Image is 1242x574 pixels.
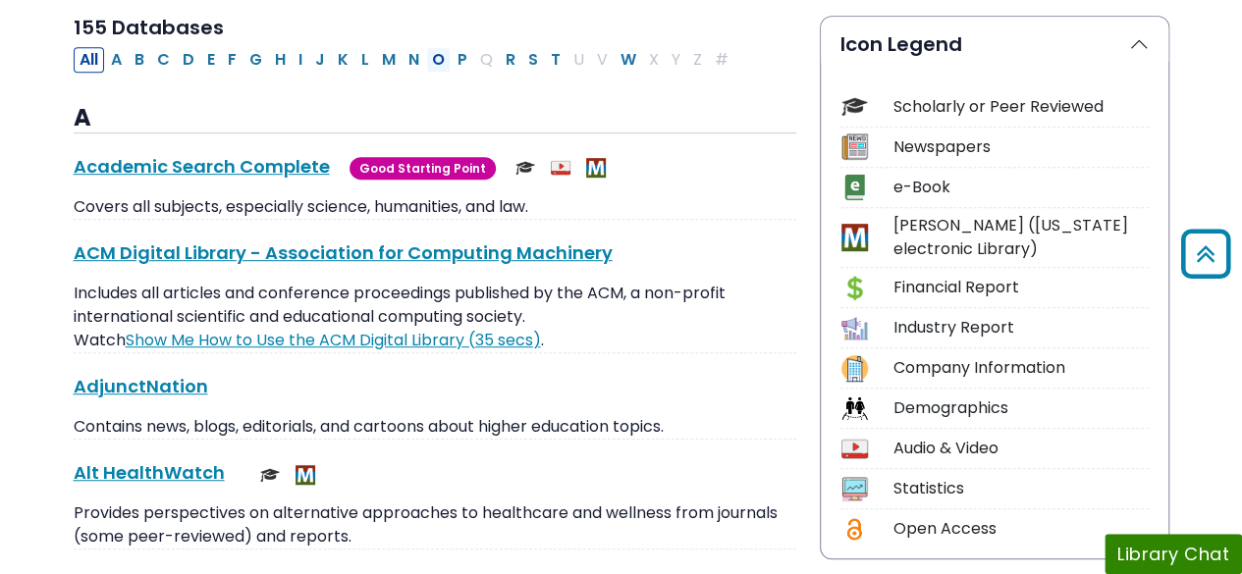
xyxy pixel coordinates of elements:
button: Filter Results S [522,47,544,73]
a: AdjunctNation [74,374,208,398]
button: Filter Results T [545,47,567,73]
button: All [74,47,104,73]
div: e-Book [893,176,1149,199]
button: Filter Results G [243,47,268,73]
a: Link opens in new window [126,329,541,351]
button: Filter Results M [376,47,402,73]
div: Audio & Video [893,437,1149,460]
button: Filter Results W [615,47,642,73]
img: Icon e-Book [841,174,868,200]
span: 155 Databases [74,14,224,41]
a: Alt HealthWatch [74,460,225,485]
button: Filter Results R [500,47,521,73]
p: Includes all articles and conference proceedings published by the ACM, a non-profit international... [74,282,796,352]
div: Statistics [893,477,1149,500]
button: Filter Results D [177,47,200,73]
p: Covers all subjects, especially science, humanities, and law. [74,195,796,219]
button: Filter Results H [269,47,292,73]
div: Financial Report [893,276,1149,299]
img: Icon Financial Report [841,275,868,301]
button: Filter Results I [293,47,308,73]
div: Demographics [893,396,1149,420]
span: Good Starting Point [350,157,496,180]
div: Newspapers [893,135,1149,159]
div: Company Information [893,356,1149,380]
button: Filter Results C [151,47,176,73]
button: Filter Results J [309,47,331,73]
img: Icon MeL (Michigan electronic Library) [841,224,868,250]
img: MeL (Michigan electronic Library) [586,158,606,178]
div: Industry Report [893,316,1149,339]
button: Filter Results F [222,47,243,73]
img: MeL (Michigan electronic Library) [296,465,315,485]
h3: A [74,104,796,133]
button: Library Chat [1105,534,1242,574]
button: Filter Results O [426,47,451,73]
img: Icon Industry Report [841,315,868,341]
a: Academic Search Complete [74,154,330,179]
img: Icon Demographics [841,395,868,422]
div: [PERSON_NAME] ([US_STATE] electronic Library) [893,214,1149,261]
button: Filter Results L [355,47,375,73]
button: Filter Results P [452,47,473,73]
button: Filter Results B [129,47,150,73]
img: Scholarly or Peer Reviewed [515,158,535,178]
button: Icon Legend [821,17,1168,72]
img: Icon Statistics [841,476,868,502]
button: Filter Results K [332,47,354,73]
img: Icon Newspapers [841,133,868,160]
div: Alpha-list to filter by first letter of database name [74,47,736,70]
img: Icon Audio & Video [841,436,868,462]
button: Filter Results N [403,47,425,73]
p: Contains news, blogs, editorials, and cartoons about higher education topics. [74,415,796,439]
div: Open Access [893,517,1149,541]
a: ACM Digital Library - Association for Computing Machinery [74,240,613,265]
img: Icon Company Information [841,355,868,382]
img: Scholarly or Peer Reviewed [260,465,280,485]
p: Provides perspectives on alternative approaches to healthcare and wellness from journals (some pe... [74,501,796,548]
div: Scholarly or Peer Reviewed [893,95,1149,119]
button: Filter Results A [105,47,128,73]
a: Back to Top [1174,237,1237,270]
img: Audio & Video [551,158,570,178]
button: Filter Results E [201,47,221,73]
img: Icon Scholarly or Peer Reviewed [841,93,868,120]
img: Icon Open Access [842,516,867,543]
